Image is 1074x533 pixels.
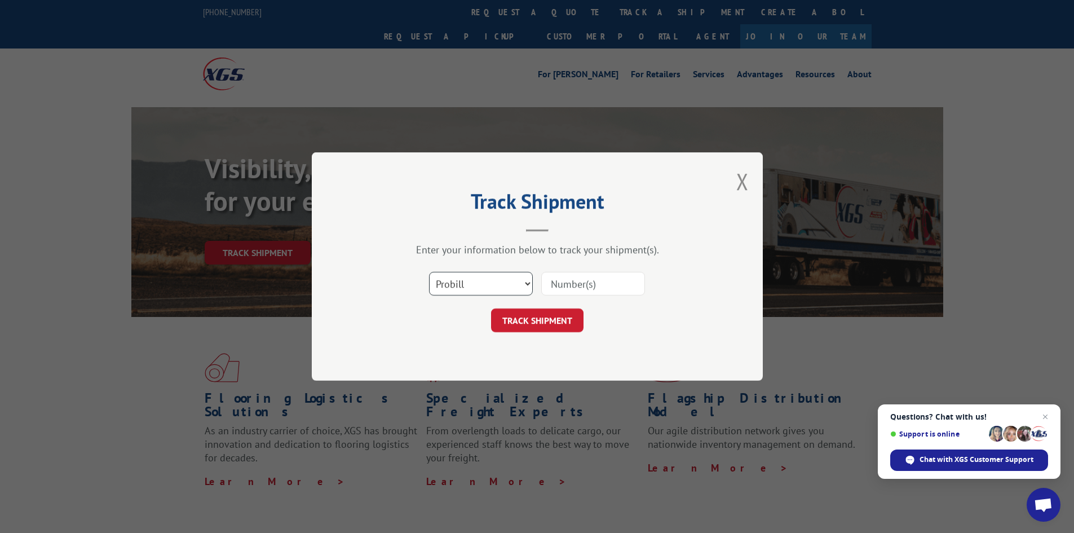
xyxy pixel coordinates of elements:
span: Questions? Chat with us! [890,412,1048,421]
div: Enter your information below to track your shipment(s). [368,243,706,256]
div: Open chat [1027,488,1060,522]
span: Chat with XGS Customer Support [920,455,1033,465]
span: Close chat [1038,410,1052,424]
h2: Track Shipment [368,193,706,215]
span: Support is online [890,430,985,438]
div: Chat with XGS Customer Support [890,450,1048,471]
button: Close modal [736,166,749,196]
input: Number(s) [541,272,645,296]
button: TRACK SHIPMENT [491,309,584,332]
